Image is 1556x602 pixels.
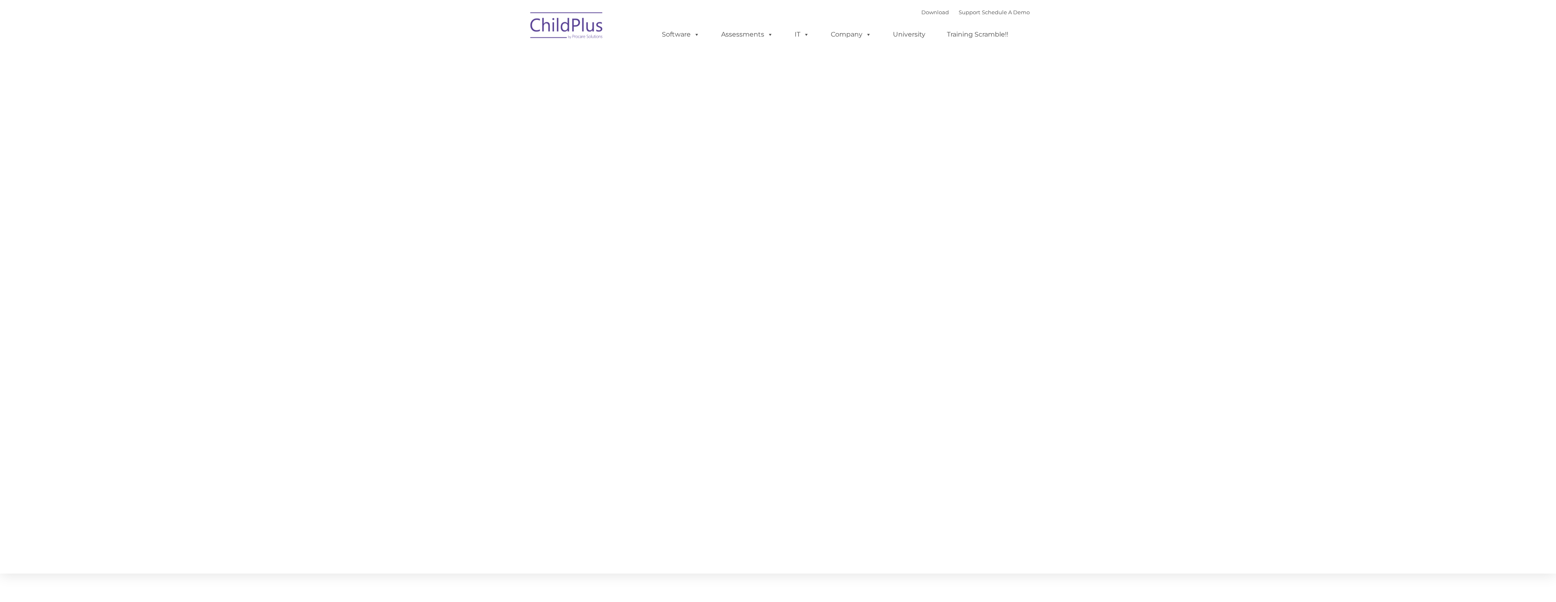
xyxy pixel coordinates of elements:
a: Training Scramble!! [939,26,1016,43]
a: Download [921,9,949,15]
img: ChildPlus by Procare Solutions [526,6,607,47]
a: Software [654,26,708,43]
a: University [885,26,934,43]
a: Support [959,9,980,15]
a: Schedule A Demo [982,9,1030,15]
font: | [921,9,1030,15]
a: Company [823,26,880,43]
a: IT [787,26,817,43]
a: Assessments [713,26,781,43]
